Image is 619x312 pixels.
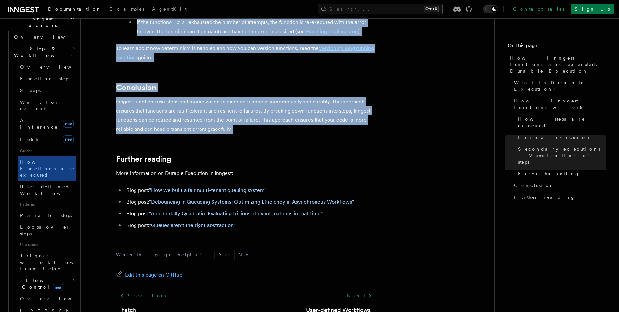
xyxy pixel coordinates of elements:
[125,270,183,279] span: Edit this page on GitHub
[18,199,76,210] span: Patterns
[514,79,606,92] span: What is Durable Execution?
[514,194,575,200] span: Further reading
[514,98,606,111] span: How Inngest functions work
[20,213,72,218] span: Parallel steps
[518,146,606,165] span: Secondary executions - Memoization of steps
[571,4,614,14] a: Sign Up
[11,275,76,293] button: Flow Controlnew
[11,46,72,59] span: Steps & Workflows
[515,131,606,143] a: Initial execution
[124,186,376,195] li: Blog post:
[511,180,606,191] a: Conclusion
[20,118,58,129] span: AI Inference
[48,7,102,12] span: Documentation
[508,42,606,52] h4: On this page
[18,293,76,305] a: Overview
[18,156,76,181] a: How Functions are executed
[53,284,63,291] span: new
[20,159,75,178] span: How Functions are executed
[18,85,76,96] a: Sleeps
[5,16,70,29] span: Inngest Functions
[116,155,171,164] a: Further reading
[124,197,376,207] li: Blog post:
[483,5,498,13] button: Toggle dark mode
[135,18,376,36] li: If the function exhausted the number of attempts, the function is re-executed with the error thro...
[63,135,74,143] span: new
[44,2,106,18] a: Documentation
[116,251,207,258] p: Was this page helpful?
[515,143,606,168] a: Secondary executions - Memoization of steps
[18,115,76,133] a: AI Inferencenew
[18,133,76,146] a: Fetchnew
[116,83,156,92] a: Conclusion
[18,250,76,275] a: Trigger workflows from Retool
[18,61,76,73] a: Overview
[116,169,376,178] p: More information on Durable Execution in Inngest:
[515,113,606,131] a: How steps are executed
[149,222,236,228] a: "Queues aren't the right abstraction"
[424,6,439,12] kbd: Ctrl+K
[518,170,580,177] span: Error handling
[318,4,443,14] button: Search...Ctrl+K
[169,19,188,25] em: has
[510,55,606,74] span: How Inngest functions are executed: Durable Execution
[20,137,39,142] span: Fetch
[235,250,254,260] button: No
[515,168,606,180] a: Error handling
[514,182,555,189] span: Conclusion
[11,43,76,61] button: Steps & Workflows
[63,120,74,128] span: new
[511,191,606,203] a: Further reading
[343,290,376,302] a: Next
[511,77,606,95] a: What is Durable Execution?
[20,224,70,236] span: Loops over steps
[5,13,76,31] button: Inngest Functions
[149,210,323,217] a: "Accidentally Quadratic: Evaluating trillions of event matches in real-time"
[509,4,568,14] a: Contact sales
[11,31,76,43] a: Overview
[20,64,87,70] span: Overview
[518,116,606,129] span: How steps are executed
[110,7,144,12] span: Examples
[124,221,376,230] li: Blog post:
[20,253,92,271] span: Trigger workflows from Retool
[518,134,591,141] span: Initial execution
[14,34,81,40] span: Overview
[116,97,376,134] p: Inngest functions use steps and memoization to execute functions incrementally and durably. This ...
[20,88,41,93] span: Sleeps
[20,296,87,301] span: Overview
[18,73,76,85] a: Function steps
[18,210,76,221] a: Parallel steps
[508,52,606,77] a: How Inngest functions are executed: Durable Execution
[11,61,76,275] div: Steps & Workflows
[116,44,376,62] p: To learn about how determinism is handled and how you can version functions, read the guide.
[20,100,59,111] span: Wait for events
[152,7,187,12] span: AgentKit
[11,277,71,290] span: Flow Control
[106,2,148,18] a: Examples
[215,250,234,260] button: Yes
[124,209,376,218] li: Blog post:
[149,187,266,193] a: "How we built a fair multi-tenant queuing system"
[511,95,606,113] a: How Inngest functions work
[116,45,374,61] a: Versioning long running functions
[20,184,79,196] span: User-defined Workflows
[116,290,170,302] a: Previous
[116,270,183,279] a: Edit this page on GitHub
[306,28,358,34] a: Handling a failing step
[18,239,76,250] span: Use cases
[18,181,76,199] a: User-defined Workflows
[18,221,76,239] a: Loops over steps
[20,76,70,81] span: Function steps
[18,96,76,115] a: Wait for events
[149,199,354,205] a: "Debouncing in Queueing Systems: Optimizing Efficiency in Asynchronous Workflows"
[18,146,76,156] span: Guides
[148,2,190,18] a: AgentKit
